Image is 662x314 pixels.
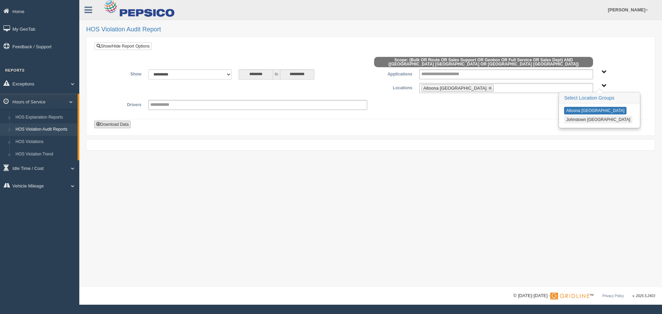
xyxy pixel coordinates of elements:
span: Altoona [GEOGRAPHIC_DATA] [423,85,487,91]
label: Applications [371,69,416,78]
span: to [273,69,280,80]
h3: Select Location Groups [559,93,640,104]
label: Locations [371,83,416,91]
a: HOS Violation Audit Reports [12,123,78,136]
a: HOS Violation Trend [12,148,78,161]
label: Show [100,69,145,78]
a: HOS Violations [12,136,78,148]
button: Altoona [GEOGRAPHIC_DATA] [564,107,626,114]
span: Scope: (Bulk OR Route OR Sales Support OR Geobox OR Full Service OR Sales Dept) AND ([GEOGRAPHIC_... [374,57,593,67]
a: Privacy Policy [602,294,624,298]
a: HOS Explanation Reports [12,111,78,124]
button: Download Data [94,121,131,128]
button: Johnstown [GEOGRAPHIC_DATA] [564,116,632,123]
label: Drivers [100,100,145,108]
span: v. 2025.5.2403 [633,294,655,298]
div: © [DATE]-[DATE] - ™ [513,292,655,300]
img: Gridline [550,293,589,300]
a: Show/Hide Report Options [94,42,152,50]
h2: HOS Violation Audit Report [86,26,655,33]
